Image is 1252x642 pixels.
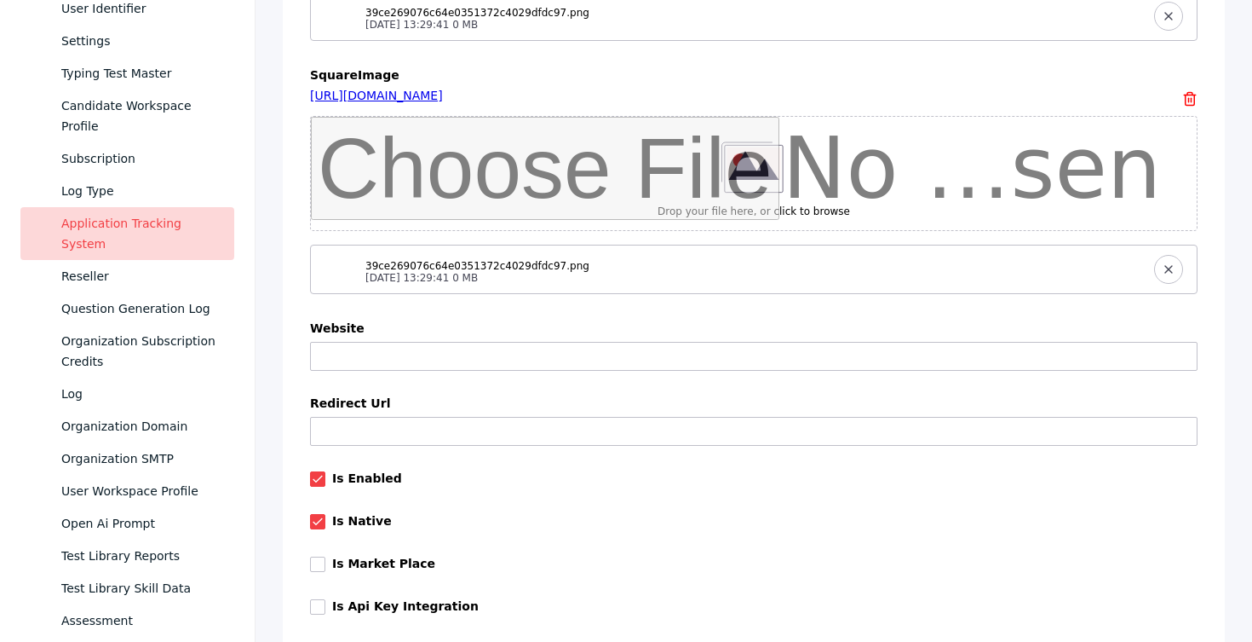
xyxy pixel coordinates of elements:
a: [URL][DOMAIN_NAME] [310,89,443,102]
a: Organization Subscription Credits [20,325,234,378]
a: User Workspace Profile [20,475,234,507]
div: Log Type [61,181,221,201]
label: Is Native [332,514,392,528]
div: Typing Test Master [61,63,221,84]
label: Website [310,321,1197,335]
div: User Workspace Profile [61,481,221,501]
label: Is Enabled [332,471,402,485]
a: Typing Test Master [20,57,234,90]
div: Test Library Reports [61,546,221,566]
div: Candidate Workspace Profile [61,95,221,136]
div: Organization SMTP [61,448,221,469]
div: 39ce269076c64e0351372c4029dfdc97.png [365,6,589,14]
label: Is Market Place [332,557,435,570]
a: Candidate Workspace Profile [20,90,234,142]
a: Reseller [20,260,234,292]
a: Test Library Skill Data [20,572,234,604]
div: Subscription [61,148,221,169]
div: Question Generation Log [61,298,221,319]
a: Organization Domain [20,410,234,442]
a: Log [20,378,234,410]
div: Organization Domain [61,416,221,437]
a: Assessment [20,604,234,637]
a: Application Tracking System [20,207,234,260]
a: Question Generation Log [20,292,234,325]
label: Redirect Url [310,396,1197,410]
div: [DATE] 13:29:41 0 MB [365,271,589,280]
a: Open Ai Prompt [20,507,234,540]
div: Reseller [61,266,221,286]
div: Test Library Skill Data [61,578,221,599]
a: Log Type [20,175,234,207]
a: Subscription [20,142,234,175]
label: squareImage [310,68,1197,82]
div: Open Ai Prompt [61,513,221,534]
a: Settings [20,25,234,57]
label: Is Api Key Integration [332,599,479,613]
div: Assessment [61,610,221,631]
a: Test Library Reports [20,540,234,572]
div: Organization Subscription Credits [61,331,221,372]
div: 39ce269076c64e0351372c4029dfdc97.png [365,259,589,268]
div: Log [61,384,221,404]
div: Settings [61,31,221,51]
div: [DATE] 13:29:41 0 MB [365,18,589,26]
div: Application Tracking System [61,213,221,254]
a: Organization SMTP [20,442,234,475]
